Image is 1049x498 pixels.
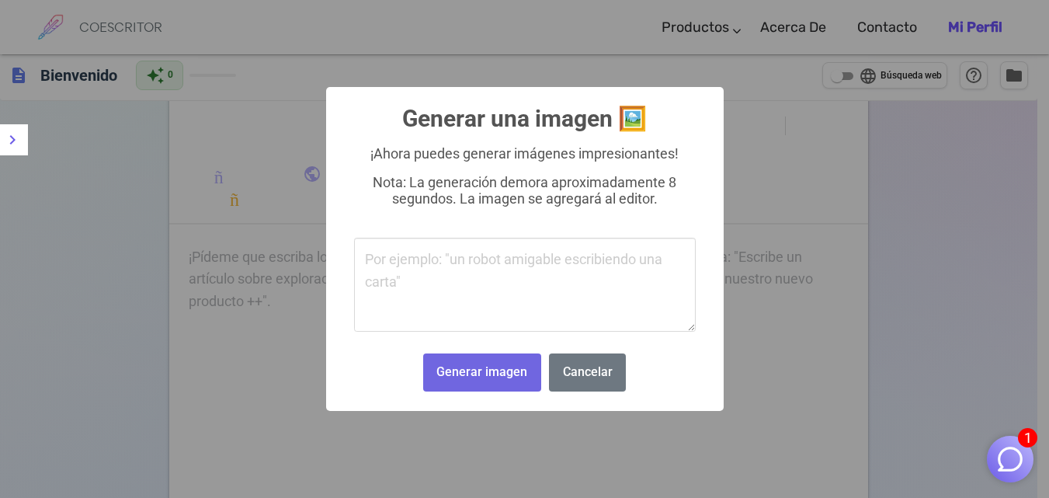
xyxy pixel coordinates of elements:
font: ¡Ahora puedes generar imágenes impresionantes! [370,145,679,162]
font: Cancelar [563,364,613,379]
button: Cancelar [549,353,626,392]
font: Nota: La generación demora aproximadamente 8 segundos. La imagen se agregará al editor. [373,174,676,207]
font: 1 [1024,430,1032,446]
img: Cerrar chat [995,444,1025,474]
font: Generar imagen [436,364,527,379]
font: Generar una imagen 🖼️ [402,105,647,132]
button: Generar imagen [423,353,541,392]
